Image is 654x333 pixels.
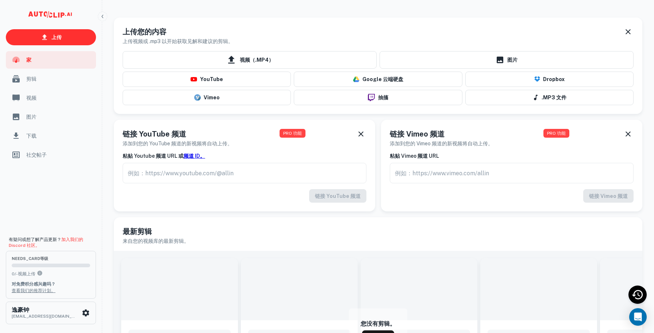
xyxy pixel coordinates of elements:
[6,51,96,69] a: 家
[12,288,55,293] a: 查看我们的推荐计划。
[294,72,462,87] button: Google 云端硬盘
[362,77,403,83] font: Google 云端硬盘
[15,271,16,276] font: /
[623,129,634,139] button: 解雇
[390,163,634,183] input: 例如：https://www.vimeo.com/allin
[390,130,445,138] font: 链接 Vimeo 频道
[9,237,61,242] font: 有疑问或想了解产品更新？
[365,94,378,101] img: twitch-logo.png
[355,129,366,139] button: 解雇
[6,251,96,298] button: needs_card等级0/-视频上传您在 needs_card 等级下每月可上传 0 个视频。升级即可上传更多视频。对免费积分感兴趣吗？查看我们的推荐计划。
[26,114,36,120] font: 图片
[37,270,43,276] svg: 您在 needs_card 等级下每月可上传 0 个视频。升级即可上传更多视频。
[390,163,634,183] div: 此功能仅适用于 PRO 用户。
[123,51,377,69] span: 视频（.MP4）
[628,286,647,304] div: 最近活动
[200,77,223,83] font: YouTube
[194,94,201,101] img: vimeo-logo.svg
[6,302,96,324] button: 逸豪钟[EMAIL_ADDRESS][DOMAIN_NAME]
[353,76,359,83] img: drive-logo.png
[12,314,86,319] font: [EMAIL_ADDRESS][DOMAIN_NAME]
[390,153,439,159] font: 粘贴 Vimeo 频道 URL
[629,308,647,326] div: Open Intercom Messenger
[543,129,569,138] span: 此功能仅限 PRO 用户使用。立即升级您的套餐！
[12,271,15,276] font: 0
[378,95,388,101] font: 抽搐
[51,34,62,40] font: 上传
[123,189,366,203] div: 此功能仅适用于 PRO 用户。
[26,152,47,158] font: 社交帖子
[18,271,35,276] font: 视频上传
[465,90,634,105] button: .MP3 文件
[123,141,232,146] font: 添加到您的 YouTube 频道的新视频将自动上传。
[40,256,48,261] font: 等级
[240,57,274,63] font: 视频（.MP4）
[6,108,96,126] a: 图片
[294,90,462,105] button: 抽搐
[283,131,302,136] font: PRO 功能
[534,76,540,83] img: Dropbox 徽标
[123,163,366,183] div: 此功能仅适用于 PRO 用户。
[123,130,186,138] font: 链接 YouTube 频道
[6,70,96,88] a: 剪辑
[280,129,305,138] span: 此功能仅限 PRO 用户使用。立即升级您的套餐！
[9,237,83,248] a: 加入我们的 Discord 社区。
[6,127,96,145] a: 下载
[123,238,189,244] font: 来自您的视频库的最新剪辑。
[26,133,36,139] font: 下载
[26,76,36,82] font: 剪辑
[547,131,566,136] font: PRO 功能
[26,95,36,101] font: 视频
[123,227,152,236] font: 最新剪辑
[6,89,96,107] a: 视频
[380,51,634,69] a: 图片
[361,320,396,327] font: 您没有剪辑。
[123,27,166,36] font: 上传您的内容
[204,95,220,101] font: Vimeo
[390,189,634,203] div: 此功能仅适用于 PRO 用户。
[12,256,40,261] font: needs_card
[123,72,291,87] button: YouTube
[123,163,366,183] input: 例如：https://www.youtube.com/@allin
[123,153,184,159] font: 粘贴 Youtube 频道 URL 或
[623,26,634,37] button: 解雇
[390,141,493,146] font: 添加到您的 Vimeo 频道的新视频将自动上传。
[123,90,291,105] button: Vimeo
[191,77,197,81] img: youtube-logo.png
[465,72,634,87] button: Dropbox
[6,29,96,45] a: 上传
[123,38,233,44] font: 上传视频或 .mp3 以开始获取见解和建议的剪辑。
[543,77,565,83] font: Dropbox
[542,95,566,101] font: .MP3 文件
[16,271,18,276] font: -
[507,57,518,63] font: 图片
[184,153,205,159] a: 频道 ID。
[26,57,31,63] font: 家
[12,306,29,313] font: 逸豪钟
[6,146,96,164] a: 社交帖子
[12,282,55,287] font: 对免费积分感兴趣吗？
